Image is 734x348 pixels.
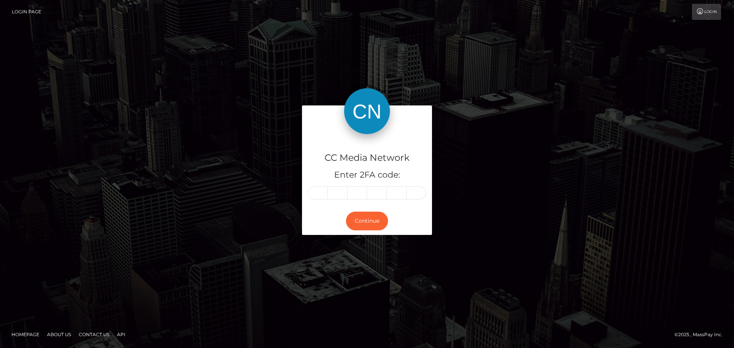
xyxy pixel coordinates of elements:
[344,88,390,134] img: CC Media Network
[76,329,112,340] a: Contact Us
[674,330,728,339] div: © 2025 , MassPay Inc.
[44,329,74,340] a: About Us
[308,169,426,181] h5: Enter 2FA code:
[114,329,128,340] a: API
[12,4,41,20] a: Login Page
[308,151,426,165] h4: CC Media Network
[346,212,388,230] button: Continue
[8,329,42,340] a: Homepage
[692,4,721,20] a: Login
